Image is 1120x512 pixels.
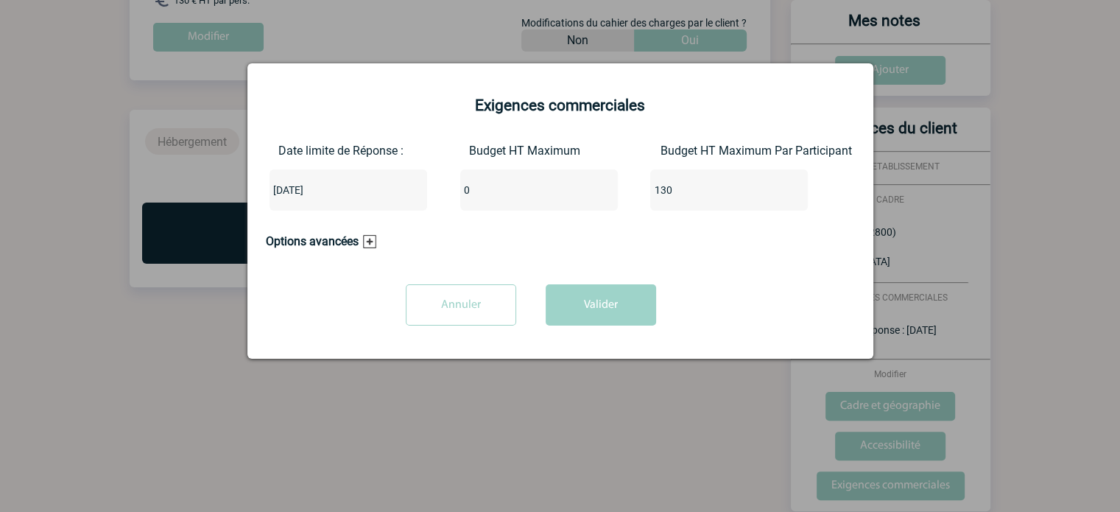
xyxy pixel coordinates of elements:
label: Budget HT Maximum [469,144,504,158]
button: Valider [546,284,656,326]
h3: Options avancées [266,234,376,248]
input: Annuler [406,284,516,326]
label: Date limite de Réponse : [278,144,313,158]
h2: Exigences commerciales [266,97,855,114]
label: Budget HT Maximum Par Participant [660,144,698,158]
